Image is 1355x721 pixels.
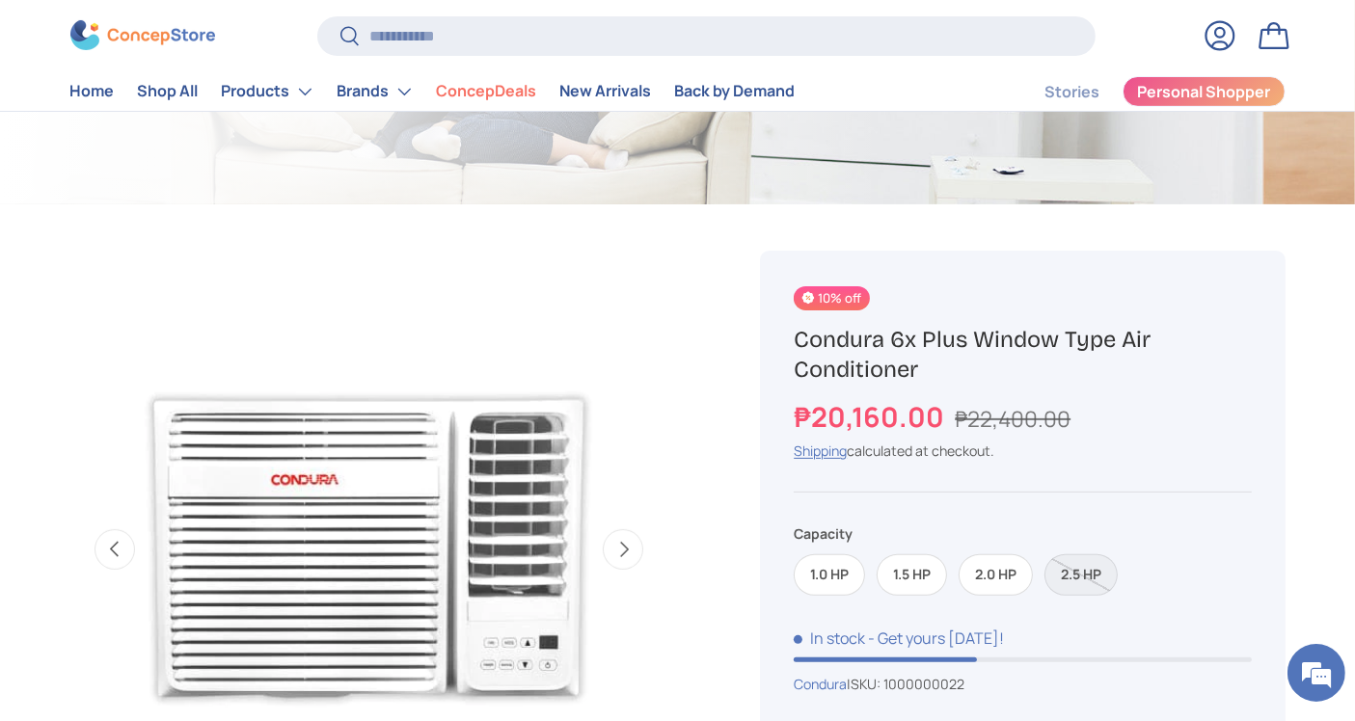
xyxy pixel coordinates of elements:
[794,286,869,310] span: 10% off
[998,72,1286,111] nav: Secondary
[1137,85,1270,100] span: Personal Shopper
[326,72,425,111] summary: Brands
[868,628,1004,649] p: - Get yours [DATE]!
[794,441,1251,461] div: calculated at checkout.
[955,404,1070,434] s: ₱22,400.00
[70,72,796,111] nav: Primary
[851,675,881,693] span: SKU:
[794,675,847,693] a: Condura
[100,108,324,133] div: Chat with us now
[794,325,1251,385] h1: Condura 6x Plus Window Type Air Conditioner
[112,229,266,424] span: We're online!
[10,500,367,568] textarea: Type your message and hit 'Enter'
[70,73,115,111] a: Home
[437,73,537,111] a: ConcepDeals
[847,675,964,693] span: |
[794,523,853,544] legend: Capacity
[560,73,652,111] a: New Arrivals
[1044,554,1118,596] label: Sold out
[1044,73,1099,111] a: Stories
[210,72,326,111] summary: Products
[883,675,964,693] span: 1000000022
[70,21,215,51] img: ConcepStore
[794,628,865,649] span: In stock
[794,398,949,435] strong: ₱20,160.00
[138,73,199,111] a: Shop All
[316,10,363,56] div: Minimize live chat window
[675,73,796,111] a: Back by Demand
[794,441,847,460] a: Shipping
[1123,76,1286,107] a: Personal Shopper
